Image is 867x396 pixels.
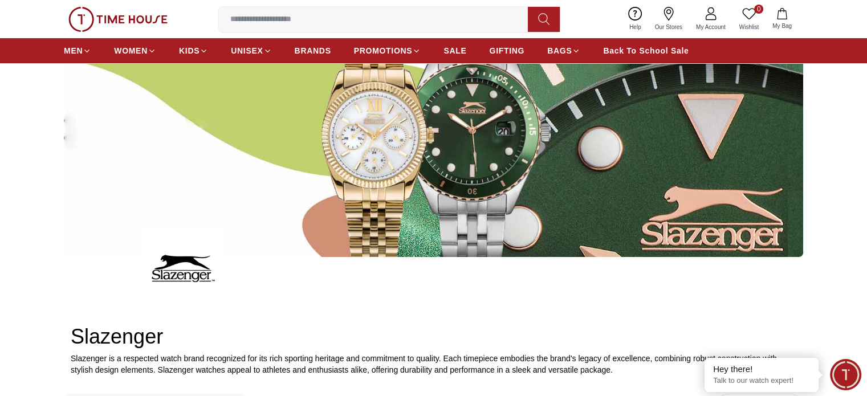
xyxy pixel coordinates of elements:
[354,45,413,56] span: PROMOTIONS
[68,7,168,32] img: ...
[71,353,796,375] p: Slazenger is a respected watch brand recognized for its rich sporting heritage and commitment to ...
[295,40,331,61] a: BRANDS
[766,6,799,32] button: My Bag
[64,7,803,257] img: ...
[231,40,271,61] a: UNISEX
[732,5,766,34] a: 0Wishlist
[713,364,810,375] div: Hey there!
[64,45,83,56] span: MEN
[489,40,524,61] a: GIFTING
[691,23,730,31] span: My Account
[71,325,796,348] h2: Slazenger
[830,359,861,390] div: Chat Widget
[443,40,466,61] a: SALE
[443,45,466,56] span: SALE
[64,40,91,61] a: MEN
[768,22,796,30] span: My Bag
[648,5,689,34] a: Our Stores
[547,40,580,61] a: BAGS
[295,45,331,56] span: BRANDS
[735,23,763,31] span: Wishlist
[650,23,687,31] span: Our Stores
[547,45,572,56] span: BAGS
[179,45,200,56] span: KIDS
[179,40,208,61] a: KIDS
[489,45,524,56] span: GIFTING
[143,229,222,308] img: ...
[114,40,156,61] a: WOMEN
[622,5,648,34] a: Help
[625,23,646,31] span: Help
[354,40,421,61] a: PROMOTIONS
[231,45,263,56] span: UNISEX
[713,376,810,386] p: Talk to our watch expert!
[603,40,689,61] a: Back To School Sale
[603,45,689,56] span: Back To School Sale
[754,5,763,14] span: 0
[114,45,148,56] span: WOMEN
